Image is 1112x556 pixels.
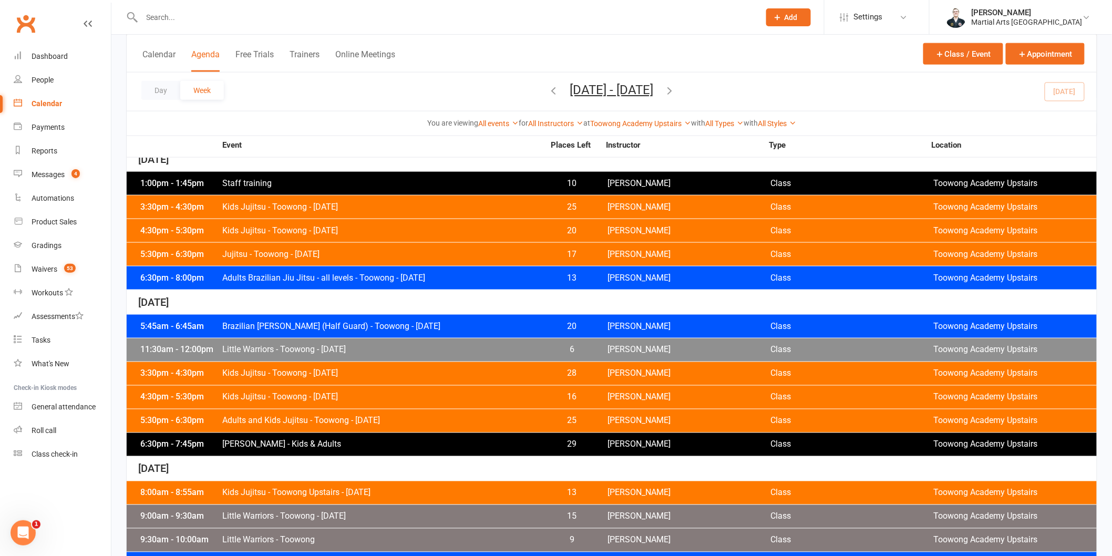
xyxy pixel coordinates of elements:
div: 6:30pm - 8:00pm [138,274,222,282]
span: Staff training [222,179,544,188]
button: Class / Event [923,43,1003,65]
button: Add [766,8,811,26]
a: People [14,68,111,92]
div: Tasks [32,336,50,344]
span: Jujitsu - Toowong - [DATE] [222,250,544,259]
strong: Places Left [543,141,599,149]
div: 4:30pm - 5:30pm [138,226,222,235]
span: [PERSON_NAME] [608,226,770,235]
span: 17 [544,250,600,259]
strong: for [519,119,528,127]
span: [PERSON_NAME] [608,369,770,378]
div: Class check-in [32,450,78,458]
div: [DATE] [127,147,1097,172]
span: [PERSON_NAME] [608,322,770,331]
span: Brazilian [PERSON_NAME] (Half Guard) - Toowong - [DATE] [222,322,544,331]
button: Week [180,81,224,100]
strong: with [691,119,705,127]
img: thumb_image1644660699.png [945,7,966,28]
span: [PERSON_NAME] [608,203,770,211]
a: Assessments [14,305,111,328]
button: Calendar [142,49,176,72]
span: 20 [544,226,600,235]
a: Toowong Academy Upstairs [590,119,691,128]
input: Search... [139,10,753,25]
a: Dashboard [14,45,111,68]
div: Waivers [32,265,57,273]
a: General attendance kiosk mode [14,395,111,419]
a: All Types [705,119,744,128]
span: Class [771,346,934,354]
iframe: Intercom live chat [11,520,36,545]
a: Automations [14,187,111,210]
span: 28 [544,369,600,378]
span: 20 [544,322,600,331]
div: 3:30pm - 4:30pm [138,369,222,378]
div: [PERSON_NAME] [972,8,1083,17]
span: Toowong Academy Upstairs [934,369,1097,378]
strong: Type [769,141,931,149]
span: [PERSON_NAME] [608,393,770,401]
a: Workouts [14,281,111,305]
span: [PERSON_NAME] [608,179,770,188]
div: 6:30pm - 7:45pm [138,440,222,449]
span: Class [771,226,934,235]
span: Toowong Academy Upstairs [934,489,1097,497]
div: 4:30pm - 5:30pm [138,393,222,401]
a: All Instructors [528,119,583,128]
span: Kids Jujitsu - Toowong - [DATE] [222,369,544,378]
span: Toowong Academy Upstairs [934,274,1097,282]
div: 11:30am - 12:00pm [138,346,222,354]
div: Martial Arts [GEOGRAPHIC_DATA] [972,17,1083,27]
a: Gradings [14,234,111,258]
a: Reports [14,139,111,163]
span: Toowong Academy Upstairs [934,440,1097,449]
div: 8:00am - 8:55am [138,489,222,497]
span: 6 [544,346,600,354]
div: General attendance [32,403,96,411]
span: Class [771,393,934,401]
div: 5:30pm - 6:30pm [138,250,222,259]
span: 1 [32,520,40,529]
span: Class [771,369,934,378]
span: [PERSON_NAME] [608,440,770,449]
span: Class [771,440,934,449]
div: Automations [32,194,74,202]
div: 5:30pm - 6:30pm [138,417,222,425]
span: Kids Jujitsu - Toowong Upstairs - [DATE] [222,489,544,497]
span: Class [771,417,934,425]
div: People [32,76,54,84]
span: Adults Brazilian Jiu Jitsu - all levels - Toowong - [DATE] [222,274,544,282]
div: Roll call [32,426,56,435]
span: Settings [854,5,883,29]
span: 15 [544,512,600,521]
span: Kids Jujitsu - Toowong - [DATE] [222,226,544,235]
button: [DATE] - [DATE] [570,83,654,97]
div: 9:00am - 9:30am [138,512,222,521]
span: Class [771,179,934,188]
span: [PERSON_NAME] [608,250,770,259]
div: 9:30am - 10:00am [138,536,222,544]
div: Assessments [32,312,84,321]
a: Roll call [14,419,111,442]
span: Toowong Academy Upstairs [934,226,1097,235]
div: Workouts [32,289,63,297]
span: Adults and Kids Jujitsu - Toowong - [DATE] [222,417,544,425]
span: 13 [544,489,600,497]
span: 16 [544,393,600,401]
span: Class [771,203,934,211]
span: Add [785,13,798,22]
span: Toowong Academy Upstairs [934,417,1097,425]
span: Toowong Academy Upstairs [934,179,1097,188]
span: Little Warriors - Toowong [222,536,544,544]
a: Product Sales [14,210,111,234]
span: 13 [544,274,600,282]
strong: Event [222,141,543,149]
span: Class [771,274,934,282]
span: Toowong Academy Upstairs [934,250,1097,259]
span: [PERSON_NAME] [608,536,770,544]
div: 5:45am - 6:45am [138,322,222,331]
span: [PERSON_NAME] - Kids & Adults [222,440,544,449]
a: All Styles [758,119,796,128]
div: Product Sales [32,218,77,226]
